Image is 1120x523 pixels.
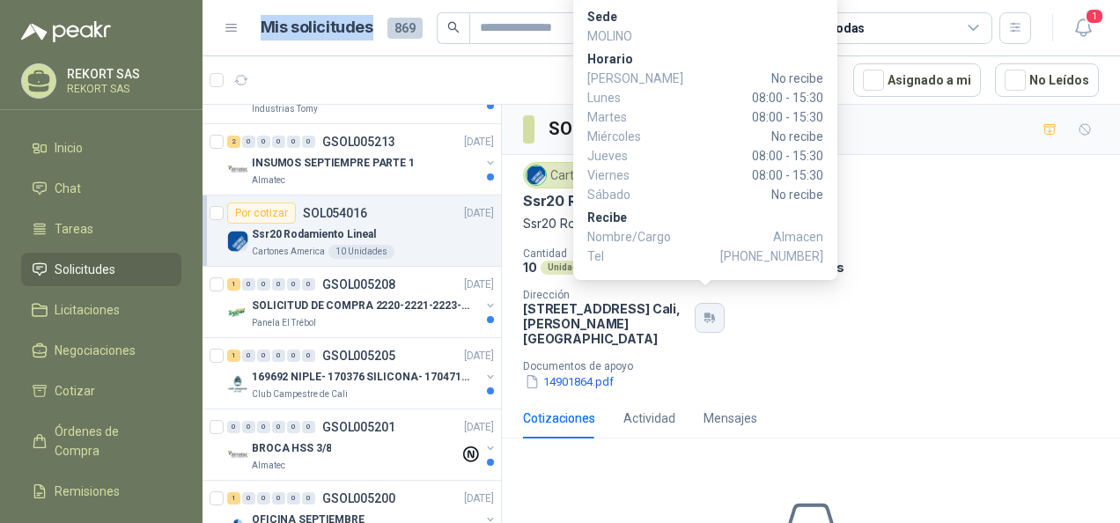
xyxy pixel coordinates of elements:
[21,334,181,367] a: Negociaciones
[242,136,255,148] div: 0
[523,247,725,260] p: Cantidad
[227,274,497,330] a: 1 0 0 0 0 0 GSOL005208[DATE] Company LogoSOLICITUD DE COMPRA 2220-2221-2223-2224Panela El Trébol
[587,185,658,204] span: Sábado
[464,348,494,365] p: [DATE]
[523,409,595,428] div: Cotizaciones
[257,421,270,433] div: 0
[658,88,823,107] span: 08:00 - 15:30
[302,136,315,148] div: 0
[523,214,1099,233] p: Ssr20 Rodamiento Lineal
[252,440,331,457] p: BROCA HSS 3/8
[252,298,471,314] p: SOLICITUD DE COMPRA 2220-2221-2223-2224
[21,293,181,327] a: Licitaciones
[252,245,325,259] p: Cartones America
[523,289,688,301] p: Dirección
[464,490,494,507] p: [DATE]
[227,231,248,252] img: Company Logo
[227,421,240,433] div: 0
[587,208,823,227] p: Recibe
[227,350,240,362] div: 1
[302,350,315,362] div: 0
[272,136,285,148] div: 0
[658,166,823,185] span: 08:00 - 15:30
[67,68,177,80] p: REKORT SAS
[67,84,177,94] p: REKORT SAS
[523,301,688,346] p: [STREET_ADDRESS] Cali , [PERSON_NAME][GEOGRAPHIC_DATA]
[227,278,240,291] div: 1
[55,482,120,501] span: Remisiones
[322,492,395,505] p: GSOL005200
[828,18,865,38] div: Todas
[252,387,348,401] p: Club Campestre de Cali
[55,300,120,320] span: Licitaciones
[252,102,318,116] p: Industrias Tomy
[257,136,270,148] div: 0
[658,127,823,146] span: No recibe
[227,373,248,394] img: Company Logo
[587,107,658,127] span: Martes
[203,195,501,267] a: Por cotizarSOL054016[DATE] Company LogoSsr20 Rodamiento LinealCartones America10 Unidades
[658,146,823,166] span: 08:00 - 15:30
[447,21,460,33] span: search
[739,260,1113,275] p: Crédito a 30 días
[302,421,315,433] div: 0
[55,341,136,360] span: Negociaciones
[272,350,285,362] div: 0
[252,459,285,473] p: Almatec
[227,159,248,180] img: Company Logo
[523,260,537,275] p: 10
[623,409,675,428] div: Actividad
[541,261,595,275] div: Unidades
[322,136,395,148] p: GSOL005213
[587,88,658,107] span: Lunes
[658,69,823,88] span: No recibe
[287,136,300,148] div: 0
[272,278,285,291] div: 0
[257,492,270,505] div: 0
[21,131,181,165] a: Inicio
[252,226,376,243] p: Ssr20 Rodamiento Lineal
[257,350,270,362] div: 0
[587,7,823,26] p: Sede
[303,207,367,219] p: SOL054016
[261,15,373,41] h1: Mis solicitudes
[739,247,1113,260] p: Condición de pago
[55,381,95,401] span: Cotizar
[587,127,658,146] span: Miércoles
[720,247,823,266] span: [PHONE_NUMBER]
[287,492,300,505] div: 0
[322,278,395,291] p: GSOL005208
[55,260,115,279] span: Solicitudes
[21,21,111,42] img: Logo peakr
[464,419,494,436] p: [DATE]
[523,360,1113,372] p: Documentos de apoyo
[523,162,659,188] div: Cartones America
[21,253,181,286] a: Solicitudes
[252,173,285,188] p: Almatec
[227,131,497,188] a: 2 0 0 0 0 0 GSOL005213[DATE] Company LogoINSUMOS SEPTIEMPRE PARTE 1Almatec
[587,146,658,166] span: Jueves
[21,415,181,468] a: Órdenes de Compra
[995,63,1099,97] button: No Leídos
[587,247,823,266] p: Tel
[464,205,494,222] p: [DATE]
[587,26,823,46] p: MOLINO
[21,172,181,205] a: Chat
[287,350,300,362] div: 0
[227,203,296,224] div: Por cotizar
[242,278,255,291] div: 0
[302,278,315,291] div: 0
[252,316,316,330] p: Panela El Trébol
[587,166,658,185] span: Viernes
[523,192,694,210] p: Ssr20 Rodamiento Lineal
[1067,12,1099,44] button: 1
[272,492,285,505] div: 0
[853,63,981,97] button: Asignado a mi
[252,155,415,172] p: INSUMOS SEPTIEMPRE PARTE 1
[464,276,494,293] p: [DATE]
[587,227,823,247] p: Nombre/Cargo
[658,185,823,204] span: No recibe
[322,421,395,433] p: GSOL005201
[322,350,395,362] p: GSOL005205
[242,421,255,433] div: 0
